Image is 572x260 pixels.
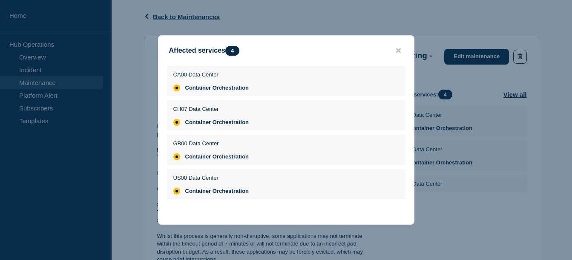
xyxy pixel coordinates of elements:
div: affected [173,188,180,195]
span: Container Orchestration [185,119,249,126]
span: Container Orchestration [185,188,249,195]
p: US00 Data Center [173,175,249,181]
div: affected [173,85,180,91]
p: CH07 Data Center [173,106,249,112]
p: CA00 Data Center [173,71,249,78]
div: affected [173,153,180,160]
p: GB00 Data Center [173,140,249,147]
button: close button [394,47,403,55]
span: Container Orchestration [185,85,249,91]
span: Container Orchestration [185,153,249,160]
div: Affected services [169,46,244,56]
div: affected [173,119,180,126]
span: 4 [225,46,239,56]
